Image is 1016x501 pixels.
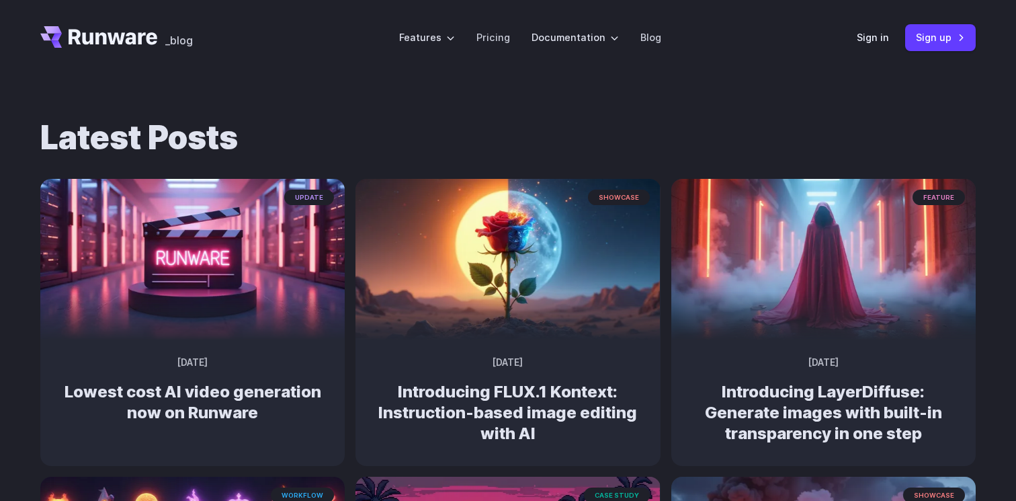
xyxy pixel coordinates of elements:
img: A cloaked figure made entirely of bending light and heat distortion, slightly warping the scene b... [671,179,976,340]
h1: Latest Posts [40,118,976,157]
label: Documentation [532,30,619,45]
span: _blog [165,35,193,46]
label: Features [399,30,455,45]
span: feature [913,190,965,205]
time: [DATE] [177,356,208,371]
a: Surreal rose in a desert landscape, split between day and night with the sun and moon aligned beh... [355,330,660,466]
time: [DATE] [808,356,839,371]
a: _blog [165,26,193,48]
h2: Introducing LayerDiffuse: Generate images with built-in transparency in one step [693,381,954,445]
img: Neon-lit movie clapperboard with the word 'RUNWARE' in a futuristic server room [40,179,345,340]
span: update [284,190,334,205]
a: A cloaked figure made entirely of bending light and heat distortion, slightly warping the scene b... [671,330,976,466]
a: Go to / [40,26,157,48]
img: Surreal rose in a desert landscape, split between day and night with the sun and moon aligned beh... [355,179,660,340]
a: Sign up [905,24,976,50]
span: showcase [588,190,650,205]
a: Sign in [857,30,889,45]
h2: Introducing FLUX.1 Kontext: Instruction-based image editing with AI [377,381,638,445]
time: [DATE] [493,356,523,371]
a: Pricing [476,30,510,45]
a: Neon-lit movie clapperboard with the word 'RUNWARE' in a futuristic server room update [DATE] Low... [40,330,345,445]
h2: Lowest cost AI video generation now on Runware [62,381,323,423]
a: Blog [640,30,661,45]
